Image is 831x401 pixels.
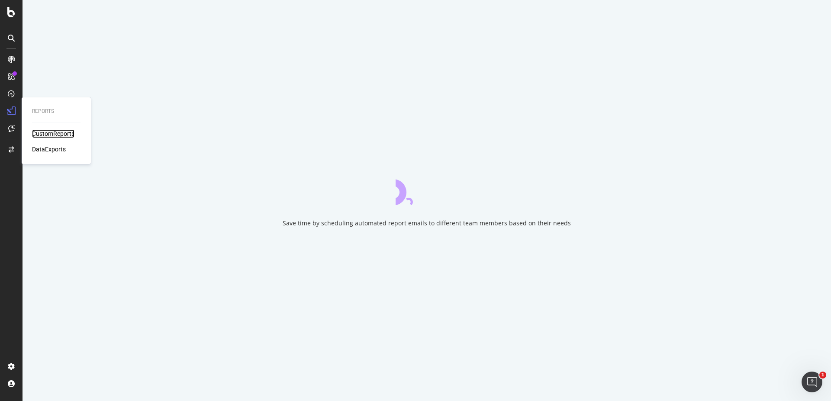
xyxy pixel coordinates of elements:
div: Save time by scheduling automated report emails to different team members based on their needs [283,219,571,228]
iframe: Intercom live chat [802,372,822,392]
a: CustomReports [32,129,74,138]
span: 1 [819,372,826,379]
div: Reports [32,108,81,115]
div: animation [396,174,458,205]
a: DataExports [32,145,66,154]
